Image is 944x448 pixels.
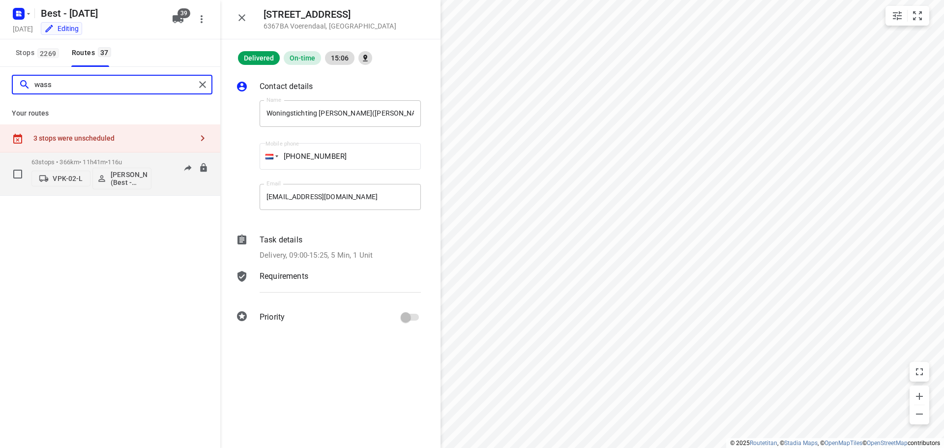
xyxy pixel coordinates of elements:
div: Routes [72,47,114,59]
p: Requirements [260,270,308,282]
h5: [DATE] [9,23,37,34]
button: Lock route [199,163,208,174]
div: Netherlands: + 31 [260,143,278,170]
div: 3 stops were unscheduled [33,134,193,142]
button: 39 [168,9,188,29]
a: Stadia Maps [784,440,818,447]
button: VPK-02-L [31,171,90,186]
span: Stops [16,47,62,59]
p: 6367BA Voerendaal , [GEOGRAPHIC_DATA] [264,22,396,30]
p: 63 stops • 366km • 11h41m [31,158,151,166]
p: [PERSON_NAME] (Best - ZZP) [111,171,147,186]
span: 2269 [37,48,59,58]
div: Contact details [236,81,421,94]
a: OpenStreetMap [867,440,908,447]
button: Fit zoom [908,6,927,26]
input: 1 (702) 123-4567 [260,143,421,170]
p: Priority [260,311,285,323]
li: © 2025 , © , © © contributors [730,440,940,447]
p: Your routes [12,108,208,119]
p: Contact details [260,81,313,92]
a: OpenMapTiles [825,440,862,447]
button: [PERSON_NAME] (Best - ZZP) [92,168,151,189]
a: Routetitan [750,440,777,447]
div: Editing [44,24,79,33]
span: • [106,158,108,166]
span: On-time [284,54,321,62]
button: Close [232,8,252,28]
span: Select [8,164,28,184]
p: VPK-02-L [53,175,83,182]
p: Task details [260,234,302,246]
span: 37 [98,47,111,57]
span: 15:06 [325,54,354,62]
h5: [STREET_ADDRESS] [264,9,396,20]
div: small contained button group [885,6,929,26]
input: Search routes [34,77,195,92]
div: Requirements [236,270,421,300]
button: Send to driver [178,158,198,178]
label: Mobile phone [265,141,299,147]
span: 116u [108,158,122,166]
span: Delivered [238,54,280,62]
div: Task detailsDelivery, 09:00-15:25, 5 Min, 1 Unit [236,234,421,261]
div: Show driver's finish location [358,51,372,65]
button: Map settings [887,6,907,26]
span: 39 [177,8,190,18]
h5: Best - [DATE] [37,5,164,21]
button: More [192,9,211,29]
p: Delivery, 09:00-15:25, 5 Min, 1 Unit [260,250,373,261]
